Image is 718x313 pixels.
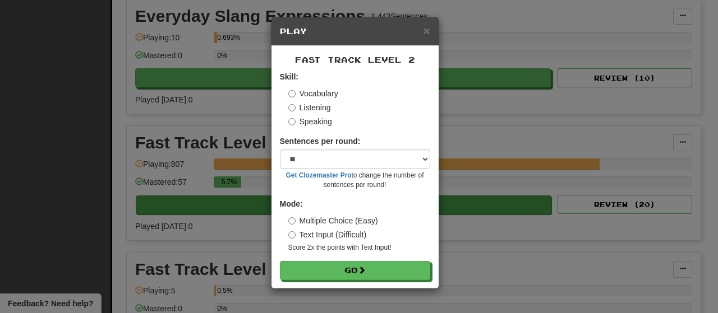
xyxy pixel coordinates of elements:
[288,104,296,111] input: Listening
[288,102,331,113] label: Listening
[288,90,296,97] input: Vocabulary
[295,55,415,64] span: Fast Track Level 2
[288,217,296,225] input: Multiple Choice (Easy)
[286,171,352,179] a: Get Clozemaster Pro
[288,118,296,125] input: Speaking
[280,26,430,37] h5: Play
[288,229,367,240] label: Text Input (Difficult)
[280,171,430,190] small: to change the number of sentences per round!
[280,199,303,208] strong: Mode:
[288,88,338,99] label: Vocabulary
[288,116,332,127] label: Speaking
[423,24,430,37] span: ×
[280,261,430,280] button: Go
[288,231,296,239] input: Text Input (Difficult)
[280,72,298,81] strong: Skill:
[280,136,361,147] label: Sentences per round:
[288,215,378,226] label: Multiple Choice (Easy)
[423,25,430,36] button: Close
[288,243,430,253] small: Score 2x the points with Text Input !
